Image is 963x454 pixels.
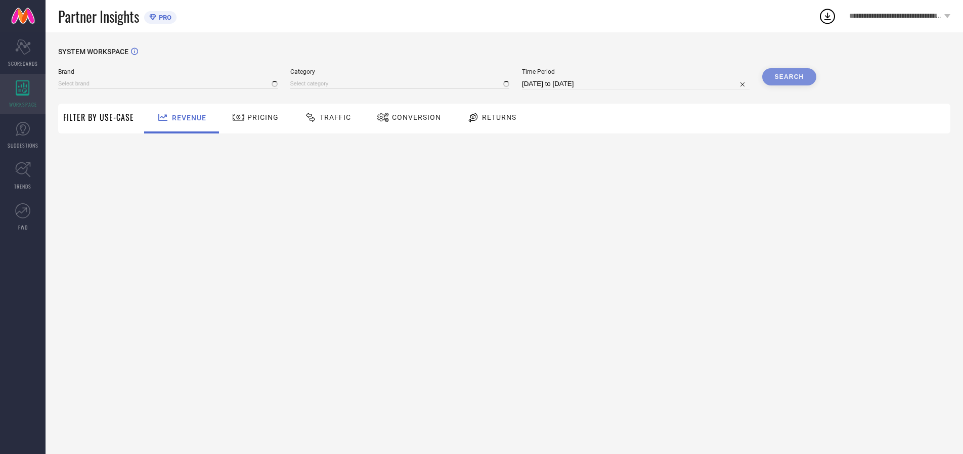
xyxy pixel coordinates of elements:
span: Returns [482,113,516,121]
span: Filter By Use-Case [63,111,134,123]
span: Time Period [522,68,750,75]
span: FWD [18,223,28,231]
div: Open download list [818,7,837,25]
span: SUGGESTIONS [8,142,38,149]
span: TRENDS [14,183,31,190]
span: Traffic [320,113,351,121]
input: Select time period [522,78,750,90]
span: Brand [58,68,278,75]
input: Select brand [58,78,278,89]
span: Partner Insights [58,6,139,27]
span: PRO [156,14,171,21]
input: Select category [290,78,510,89]
span: SCORECARDS [8,60,38,67]
span: Conversion [392,113,441,121]
span: Revenue [172,114,206,122]
span: WORKSPACE [9,101,37,108]
span: Category [290,68,510,75]
span: SYSTEM WORKSPACE [58,48,128,56]
span: Pricing [247,113,279,121]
